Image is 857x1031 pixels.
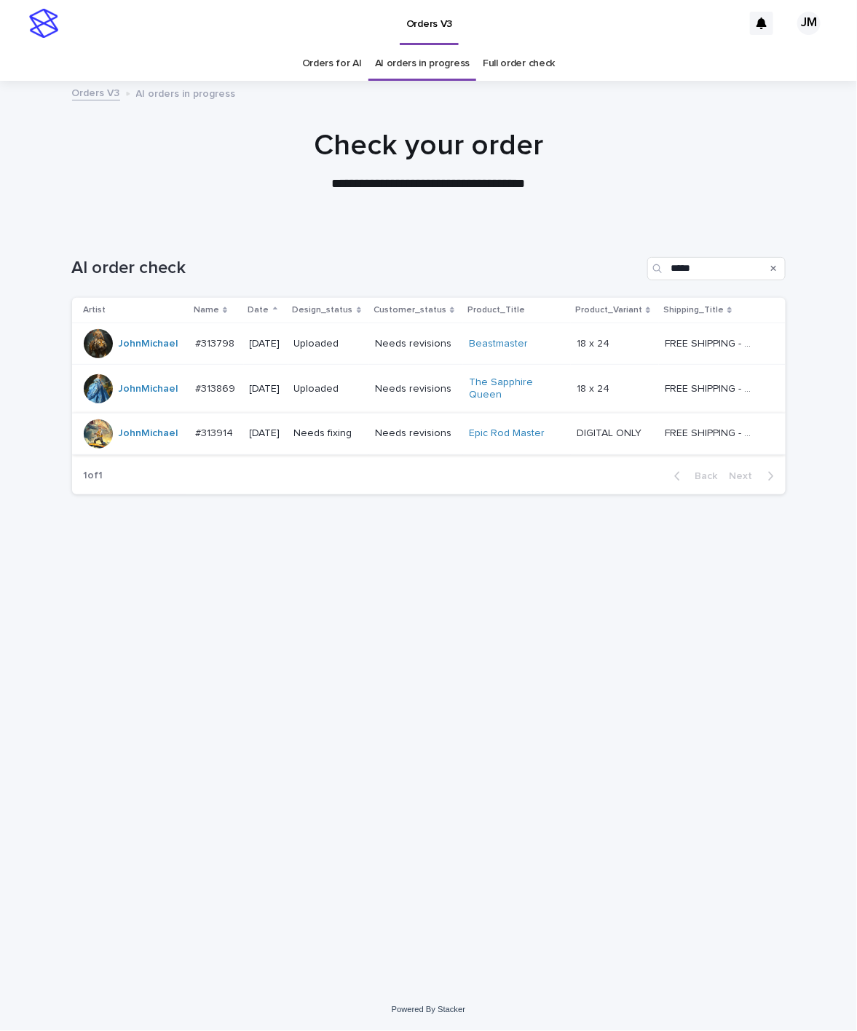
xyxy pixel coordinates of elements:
p: 18 x 24 [577,335,612,350]
a: JohnMichael [119,338,178,350]
tr: JohnMichael #313914#313914 [DATE]Needs fixingNeeds revisionsEpic Rod Master DIGITAL ONLYDIGITAL O... [72,413,786,454]
p: FREE SHIPPING - preview in 1-2 business days, after your approval delivery will take 5-10 b.d. [665,380,759,395]
p: Needs revisions [375,383,457,395]
h1: Check your order [72,128,786,163]
p: [DATE] [250,427,283,440]
a: The Sapphire Queen [469,376,560,401]
p: 1 of 1 [72,458,115,494]
button: Back [663,470,724,483]
p: Uploaded [294,383,364,395]
p: #313914 [195,424,236,440]
a: Orders V3 [72,84,120,100]
p: #313798 [195,335,237,350]
p: FREE SHIPPING - preview in 1-2 business days, after your approval delivery will take 5-10 b.d. [665,335,759,350]
a: Orders for AI [302,47,362,81]
span: Back [687,471,718,481]
p: [DATE] [250,383,283,395]
a: JohnMichael [119,427,178,440]
span: Next [730,471,762,481]
a: JohnMichael [119,383,178,395]
p: Artist [84,302,106,318]
p: Shipping_Title [663,302,724,318]
h1: AI order check [72,258,641,279]
p: 18 x 24 [577,380,612,395]
p: Name [194,302,219,318]
div: JM [797,12,821,35]
img: stacker-logo-s-only.png [29,9,58,38]
p: [DATE] [250,338,283,350]
a: Epic Rod Master [469,427,545,440]
p: Product_Title [467,302,525,318]
a: AI orders in progress [375,47,470,81]
p: Needs fixing [294,427,364,440]
p: Needs revisions [375,338,457,350]
p: Uploaded [294,338,364,350]
p: Product_Variant [575,302,642,318]
a: Beastmaster [469,338,528,350]
a: Full order check [483,47,555,81]
tr: JohnMichael #313869#313869 [DATE]UploadedNeeds revisionsThe Sapphire Queen 18 x 2418 x 24 FREE SH... [72,365,786,414]
input: Search [647,257,786,280]
a: Powered By Stacker [392,1006,465,1014]
p: #313869 [195,380,238,395]
p: Date [248,302,269,318]
p: AI orders in progress [136,84,236,100]
p: Customer_status [374,302,446,318]
button: Next [724,470,786,483]
p: FREE SHIPPING - preview in 1-2 business days, after your approval delivery will take 5-10 b.d. [665,424,759,440]
p: Needs revisions [375,427,457,440]
p: DIGITAL ONLY [577,424,644,440]
tr: JohnMichael #313798#313798 [DATE]UploadedNeeds revisionsBeastmaster 18 x 2418 x 24 FREE SHIPPING ... [72,323,786,365]
p: Design_status [293,302,353,318]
